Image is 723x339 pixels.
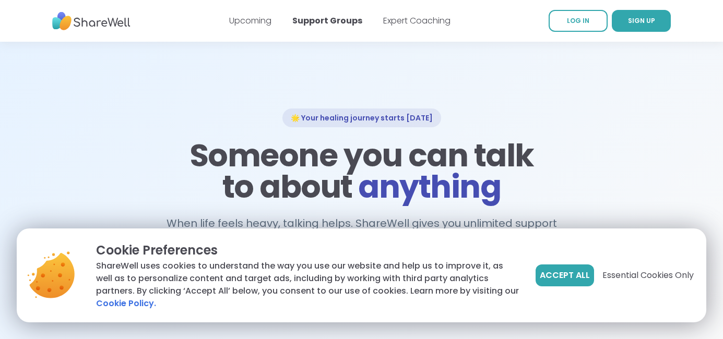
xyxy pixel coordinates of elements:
[536,264,594,286] button: Accept All
[96,260,519,310] p: ShareWell uses cookies to understand the way you use our website and help us to improve it, as we...
[383,15,451,27] a: Expert Coaching
[229,15,271,27] a: Upcoming
[567,16,589,25] span: LOG IN
[549,10,608,32] a: LOG IN
[52,7,131,35] img: ShareWell Nav Logo
[96,241,519,260] p: Cookie Preferences
[161,215,562,249] h2: When life feels heavy, talking helps. ShareWell gives you unlimited support groups led by real pe...
[292,15,362,27] a: Support Groups
[358,165,501,209] span: anything
[186,140,537,202] h1: Someone you can talk to about
[612,10,671,32] a: SIGN UP
[282,108,441,127] div: 🌟 Your healing journey starts [DATE]
[96,297,156,310] a: Cookie Policy.
[540,269,590,282] span: Accept All
[602,269,694,282] span: Essential Cookies Only
[628,16,655,25] span: SIGN UP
